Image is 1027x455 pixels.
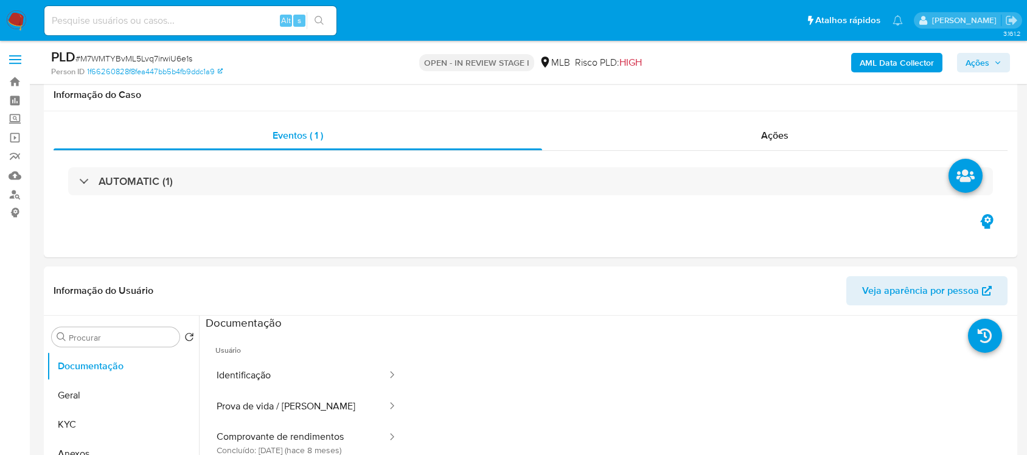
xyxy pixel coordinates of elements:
[893,15,903,26] a: Notificações
[47,410,199,439] button: KYC
[860,53,934,72] b: AML Data Collector
[862,276,979,305] span: Veja aparência por pessoa
[69,332,175,343] input: Procurar
[307,12,332,29] button: search-icon
[51,47,75,66] b: PLD
[619,55,642,69] span: HIGH
[57,332,66,342] button: Procurar
[419,54,534,71] p: OPEN - IN REVIEW STAGE I
[68,167,993,195] div: AUTOMATIC (1)
[539,56,570,69] div: MLB
[75,52,192,64] span: # M7WMTYBvML5Lvq7irwiU6e1s
[1005,14,1018,27] a: Sair
[54,89,1008,101] h1: Informação do Caso
[44,13,336,29] input: Pesquise usuários ou casos...
[281,15,291,26] span: Alt
[846,276,1008,305] button: Veja aparência por pessoa
[99,175,173,188] h3: AUTOMATIC (1)
[957,53,1010,72] button: Ações
[273,128,323,142] span: Eventos ( 1 )
[298,15,301,26] span: s
[932,15,1001,26] p: jonathan.shikay@mercadolivre.com
[815,14,880,27] span: Atalhos rápidos
[47,381,199,410] button: Geral
[851,53,942,72] button: AML Data Collector
[87,66,223,77] a: 1f66260828f8fea447bb5b4fb9ddc1a9
[47,352,199,381] button: Documentação
[761,128,789,142] span: Ações
[184,332,194,346] button: Retornar ao pedido padrão
[54,285,153,297] h1: Informação do Usuário
[51,66,85,77] b: Person ID
[575,56,642,69] span: Risco PLD:
[966,53,989,72] span: Ações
